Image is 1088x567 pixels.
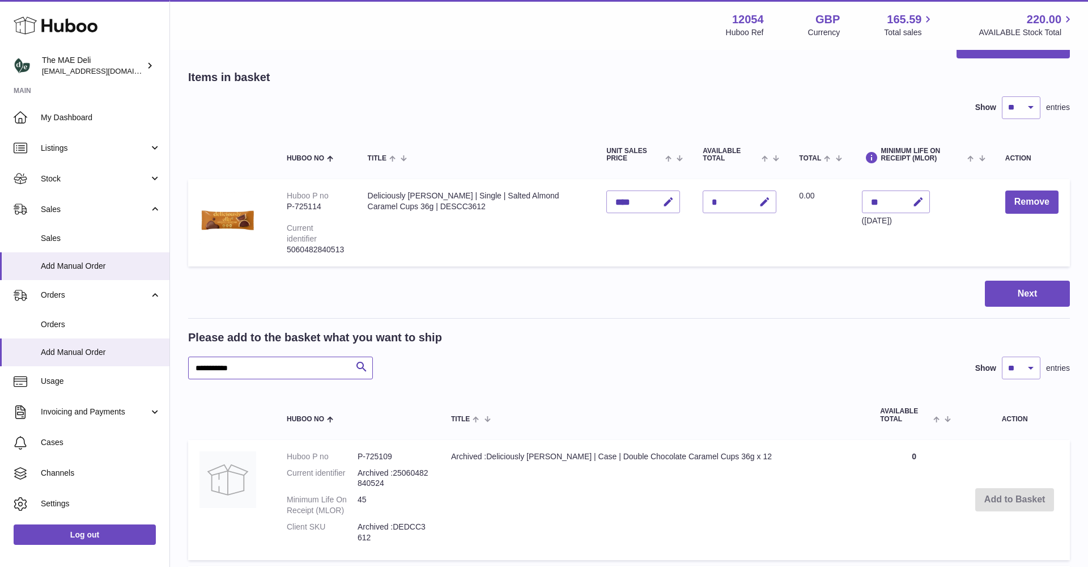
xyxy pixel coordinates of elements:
[979,12,1074,38] a: 220.00 AVAILABLE Stock Total
[799,191,814,200] span: 0.00
[41,407,149,417] span: Invoicing and Payments
[703,147,759,162] span: AVAILABLE Total
[358,468,428,489] dd: Archived :25060482840524
[14,524,156,545] a: Log out
[979,27,1074,38] span: AVAILABLE Stock Total
[287,468,358,489] dt: Current identifier
[887,12,921,27] span: 165.59
[188,70,270,85] h2: Items in basket
[42,66,167,75] span: [EMAIL_ADDRESS][DOMAIN_NAME]
[799,155,821,162] span: Total
[287,155,324,162] span: Huboo no
[808,27,840,38] div: Currency
[869,440,959,560] td: 0
[358,451,428,462] dd: P-725109
[732,12,764,27] strong: 12054
[41,174,149,184] span: Stock
[41,233,161,244] span: Sales
[41,347,161,358] span: Add Manual Order
[41,261,161,272] span: Add Manual Order
[1005,191,1059,214] button: Remove
[975,363,996,374] label: Show
[1027,12,1061,27] span: 220.00
[188,330,442,345] h2: Please add to the basket what you want to ship
[41,437,161,448] span: Cases
[815,12,840,27] strong: GBP
[41,376,161,387] span: Usage
[14,57,31,74] img: logistics@deliciouslyella.com
[199,451,256,508] img: Archived :Deliciously Ella | Case | Double Chocolate Caramel Cups 36g x 12
[440,440,869,560] td: Archived :Deliciously [PERSON_NAME] | Case | Double Chocolate Caramel Cups 36g x 12
[287,416,324,423] span: Huboo no
[884,12,934,38] a: 165.59 Total sales
[1046,102,1070,113] span: entries
[368,155,386,162] span: Title
[881,147,965,162] span: Minimum Life On Receipt (MLOR)
[975,102,996,113] label: Show
[41,290,149,301] span: Orders
[880,408,930,422] span: AVAILABLE Total
[41,498,161,509] span: Settings
[287,244,345,255] div: 5060482840513
[42,55,144,77] div: The MAE Deli
[287,201,345,212] div: P-725114
[862,215,930,226] div: ([DATE])
[606,147,662,162] span: Unit Sales Price
[1005,155,1059,162] div: Action
[41,319,161,330] span: Orders
[356,179,596,266] td: Deliciously [PERSON_NAME] | Single | Salted Almond Caramel Cups 36g | DESCC3612
[959,396,1070,434] th: Action
[41,468,161,479] span: Channels
[985,281,1070,307] button: Next
[287,451,358,462] dt: Huboo P no
[41,112,161,123] span: My Dashboard
[884,27,934,38] span: Total sales
[1046,363,1070,374] span: entries
[451,416,470,423] span: Title
[287,494,358,516] dt: Minimum Life On Receipt (MLOR)
[41,143,149,154] span: Listings
[41,204,149,215] span: Sales
[287,223,317,243] div: Current identifier
[287,191,329,200] div: Huboo P no
[726,27,764,38] div: Huboo Ref
[358,522,428,543] dd: Archived :DEDCC3612
[199,191,256,247] img: Deliciously Ella | Single | Salted Almond Caramel Cups 36g | DESCC3612
[358,494,428,516] dd: 45
[287,522,358,543] dt: Client SKU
